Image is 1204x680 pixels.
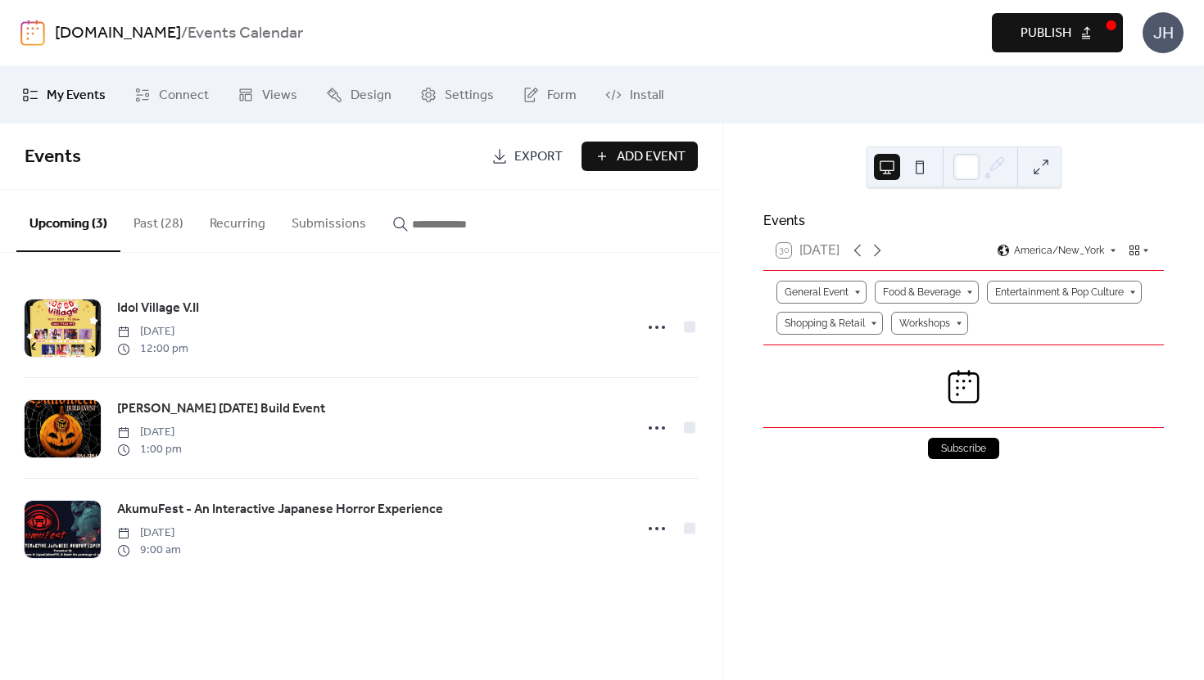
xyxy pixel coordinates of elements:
span: America/New_York [1014,245,1104,255]
span: AkumuFest - An Interactive Japanese Horror Experience [117,500,443,520]
button: Past (28) [120,190,197,250]
a: Design [314,73,404,117]
b: / [181,18,188,49]
a: Views [225,73,310,117]
span: 12:00 pm [117,340,188,358]
span: Publish [1021,24,1071,43]
span: Form [547,86,577,106]
span: [DATE] [117,424,182,441]
span: [DATE] [117,323,188,340]
a: Install [593,73,676,117]
span: Views [262,86,297,106]
div: Events [763,211,1164,231]
div: JH [1143,12,1184,53]
span: Install [630,86,663,106]
b: Events Calendar [188,18,303,49]
a: Connect [122,73,221,117]
button: Upcoming (3) [16,190,120,252]
a: My Events [10,73,118,117]
button: Subscribe [928,438,999,459]
span: Settings [445,86,494,106]
a: Export [479,142,575,171]
button: Recurring [197,190,278,250]
a: AkumuFest - An Interactive Japanese Horror Experience [117,499,443,520]
span: Export [514,147,563,167]
span: Events [25,139,81,175]
a: [PERSON_NAME] [DATE] Build Event [117,399,325,420]
span: [PERSON_NAME] [DATE] Build Event [117,399,325,419]
span: Design [351,86,392,106]
span: [DATE] [117,525,181,542]
button: Publish [992,13,1123,52]
a: [DOMAIN_NAME] [55,18,181,49]
span: 1:00 pm [117,441,182,458]
button: Add Event [582,142,698,171]
a: Form [510,73,589,117]
span: Connect [159,86,209,106]
span: 9:00 am [117,542,181,559]
a: Settings [408,73,506,117]
a: Idol Village V.II [117,298,199,319]
img: logo [20,20,45,46]
span: Idol Village V.II [117,299,199,318]
span: Add Event [617,147,686,167]
button: Submissions [278,190,379,250]
span: My Events [47,86,106,106]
